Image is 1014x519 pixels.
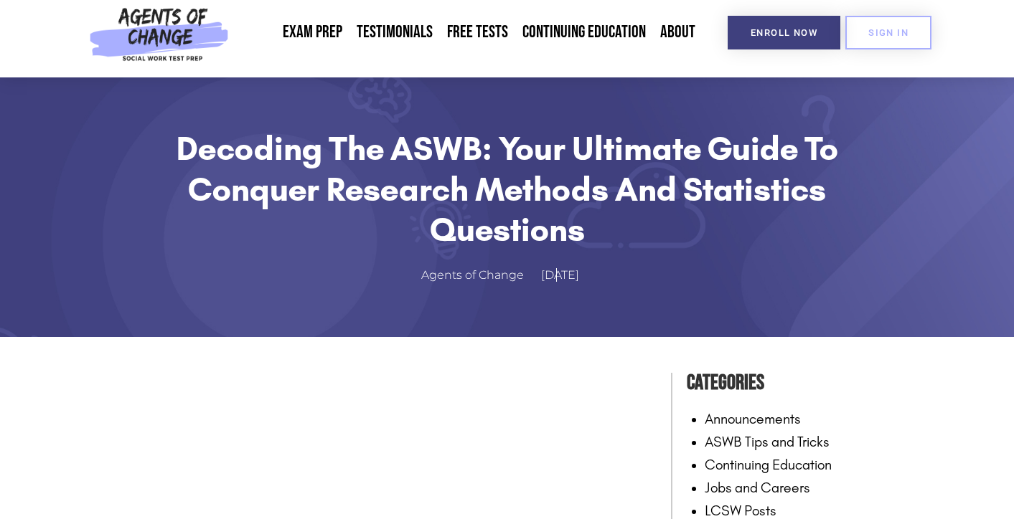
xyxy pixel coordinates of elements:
a: SIGN IN [845,16,931,49]
nav: Menu [235,16,703,49]
a: Jobs and Careers [705,479,810,496]
a: Continuing Education [705,456,832,473]
a: About [653,16,703,49]
a: Free Tests [440,16,515,49]
a: Testimonials [349,16,440,49]
span: SIGN IN [868,28,909,37]
a: Agents of Change [421,265,538,286]
a: Enroll Now [728,16,840,49]
h1: Decoding the ASWB: Your Ultimate Guide to Conquer Research Methods and Statistics Questions [134,128,881,249]
a: [DATE] [541,265,593,286]
a: Exam Prep [276,16,349,49]
a: LCSW Posts [705,502,776,519]
a: Announcements [705,410,801,427]
h4: Categories [687,366,916,400]
span: Enroll Now [751,28,817,37]
span: Agents of Change [421,265,524,286]
a: ASWB Tips and Tricks [705,433,830,450]
time: [DATE] [541,268,579,282]
a: Continuing Education [515,16,653,49]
